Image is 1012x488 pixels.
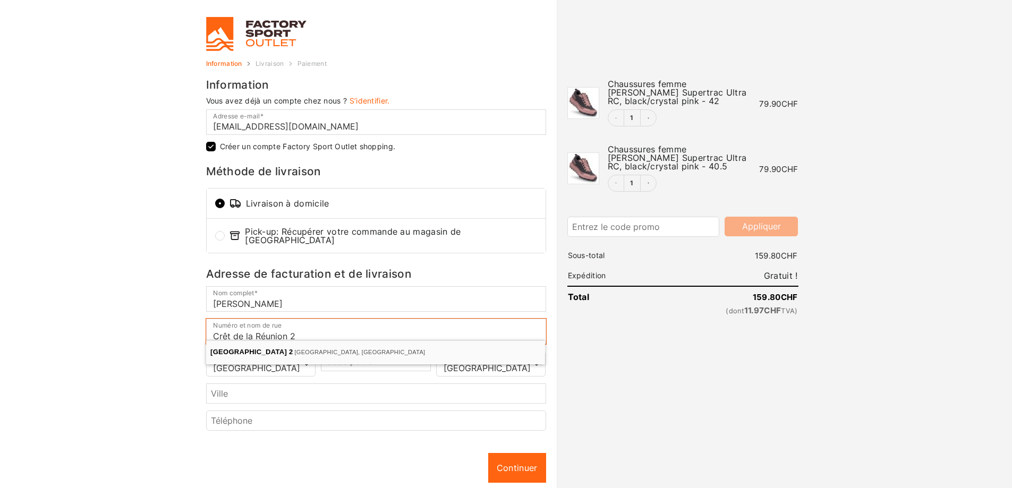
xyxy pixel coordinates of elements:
input: Adresse e-mail [206,109,546,135]
span: Chaussures femme [PERSON_NAME] Supertrac Ultra RC, black/crystal pink - 40.5 [608,144,747,172]
a: Continuer [488,453,546,483]
a: Edit [624,115,640,121]
bdi: 159.80 [755,251,798,261]
span: 2 [289,348,293,356]
span: Vous avez déjà un compte chez nous ? [206,96,347,105]
span: [GEOGRAPHIC_DATA] [210,348,287,356]
input: Numéro et nom de rue [206,319,546,344]
a: S’identifier. [350,96,390,105]
button: Decrement [608,110,624,126]
bdi: 79.90 [759,164,798,174]
button: Decrement [608,175,624,191]
span: Livraison à domicile [229,197,537,210]
span: CHF [781,99,798,109]
bdi: 159.80 [753,292,798,302]
bdi: 79.90 [759,99,798,109]
button: Increment [640,110,656,126]
input: Téléphone [206,410,546,431]
span: 11.97 [744,305,781,315]
a: Edit [624,180,640,186]
h3: Information [206,80,546,91]
span: CHF [781,251,798,261]
a: Information [206,61,242,67]
span: CHF [781,164,798,174]
a: Livraison [256,61,284,67]
h3: Adresse de facturation et de livraison [206,269,546,280]
span: CHF [764,305,781,315]
span: Pick-up: Récupérer votre commande au magasin de [GEOGRAPHIC_DATA] [229,227,537,244]
label: Créer un compte Factory Sport Outlet shopping. [220,143,396,150]
button: Increment [640,175,656,191]
span: [GEOGRAPHIC_DATA], [GEOGRAPHIC_DATA] [294,349,425,355]
td: Gratuit ! [644,271,798,280]
small: (dont TVA) [645,306,798,315]
th: Expédition [567,271,644,280]
input: Ville [206,383,546,404]
h3: Méthode de livraison [206,166,546,177]
input: Entrez le code promo [567,217,720,237]
th: Total [567,292,644,302]
span: CHF [781,292,798,302]
button: Appliquer [725,217,798,236]
th: Sous-total [567,251,644,260]
a: Paiement [297,61,327,67]
input: Nom complet [206,286,546,312]
span: Chaussures femme [PERSON_NAME] Supertrac Ultra RC, black/crystal pink - 42 [608,79,747,106]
